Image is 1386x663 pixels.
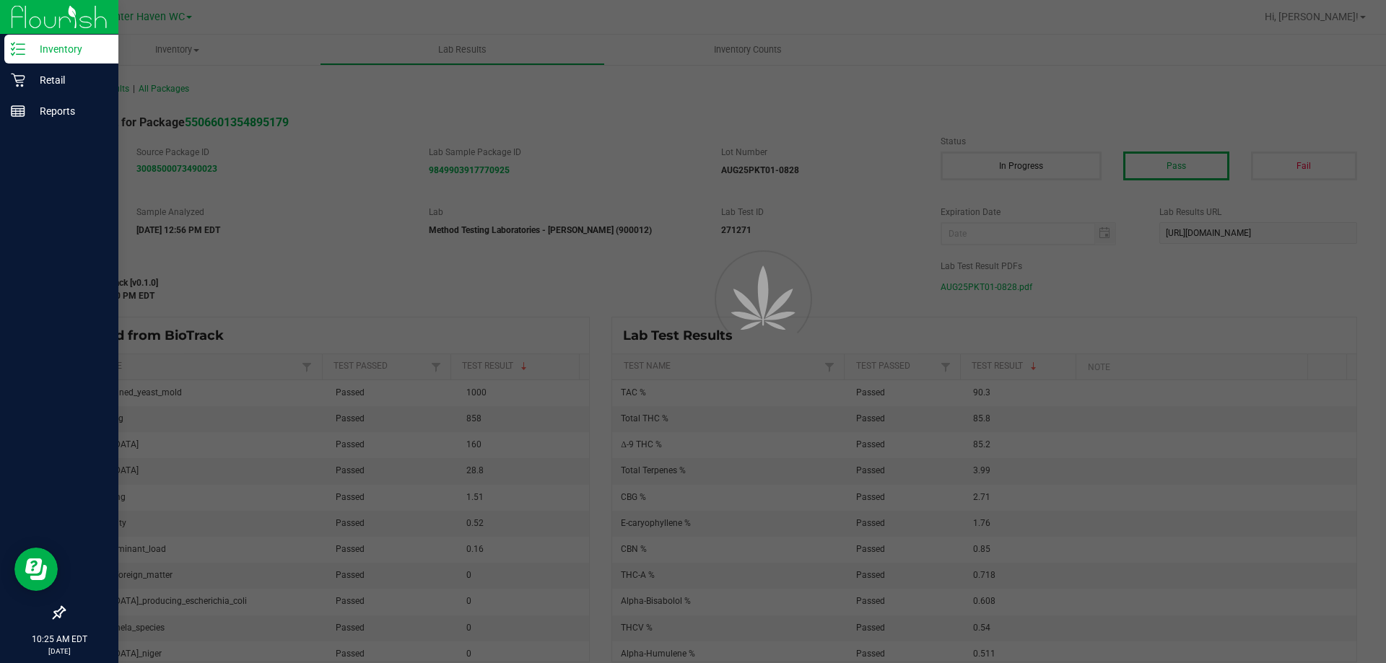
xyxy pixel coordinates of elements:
[25,71,112,89] p: Retail
[14,548,58,591] iframe: Resource center
[11,73,25,87] inline-svg: Retail
[11,42,25,56] inline-svg: Inventory
[6,646,112,657] p: [DATE]
[25,40,112,58] p: Inventory
[6,633,112,646] p: 10:25 AM EDT
[25,102,112,120] p: Reports
[11,104,25,118] inline-svg: Reports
